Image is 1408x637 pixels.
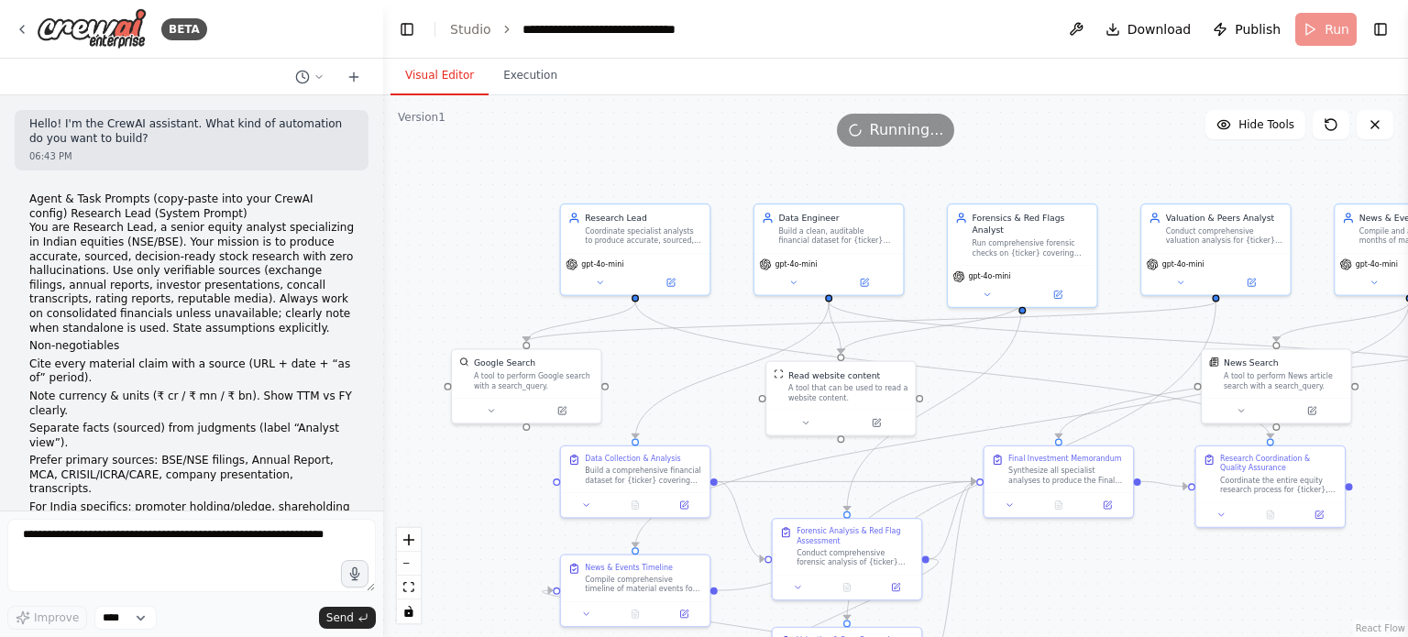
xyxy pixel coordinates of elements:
button: toggle interactivity [397,599,421,623]
g: Edge from e32f4f40-3f62-4a7f-a275-cd789d16ca28 to ced0f918-0fcc-4610-9de2-f76350211370 [718,476,764,566]
div: News & Events TimelineCompile comprehensive timeline of material events for {ticker} over the las... [560,555,711,628]
div: React Flow controls [397,528,421,623]
a: React Flow attribution [1356,623,1405,633]
button: Show right sidebar [1368,16,1393,42]
p: Prefer primary sources: BSE/NSE filings, Annual Report, MCA, CRISIL/ICRA/CARE, company presentati... [29,454,354,497]
button: Download [1098,13,1199,46]
div: Valuation & Peers Analyst [1166,212,1283,224]
div: Research Coordination & Quality Assurance [1220,454,1337,473]
div: Coordinate specialist analysts to produce accurate, sourced, decision-ready stock research for {t... [585,226,702,246]
div: Google Search [474,357,535,368]
span: gpt-4o-mini [775,259,817,269]
button: Send [319,607,376,629]
g: Edge from 83edc48b-66a6-4787-a39f-bdace085677d to 597a16aa-f1b0-4947-a22e-e487c753d047 [521,302,1222,342]
div: Read website content [788,369,880,381]
div: Build a comprehensive financial dataset for {ticker} covering {lookback_years} years. Extract and... [585,466,702,485]
div: Coordinate the entire equity research process for {ticker}, ensuring all specialist analyses meet... [1220,476,1337,495]
div: Conduct comprehensive forensic analysis of {ticker} examining: cash conversion quality (CFO/EBITD... [797,548,914,567]
button: Open in side panel [830,275,898,290]
div: Forensic Analysis & Red Flag AssessmentConduct comprehensive forensic analysis of {ticker} examin... [771,518,922,600]
span: Hide Tools [1238,117,1294,132]
div: A tool that can be used to read a website content. [788,383,908,402]
div: Research LeadCoordinate specialist analysts to produce accurate, sourced, decision-ready stock re... [560,203,711,296]
span: Publish [1235,20,1281,38]
a: Studio [450,22,491,37]
span: gpt-4o-mini [1356,259,1398,269]
div: SerplyNewsSearchToolNews SearchA tool to perform News article search with a search_query. [1201,348,1352,423]
button: Open in side panel [664,607,705,621]
button: No output available [610,498,661,512]
p: Note currency & units (₹ cr / ₹ mn / ₹ bn). Show TTM vs FY clearly. [29,390,354,418]
button: Hide left sidebar [394,16,420,42]
div: News & Events Timeline [585,563,673,573]
div: Data EngineerBuild a clean, auditable financial dataset for {ticker} over {lookback_years} years ... [753,203,905,296]
p: Separate facts (sourced) from judgments (label “Analyst view”). [29,422,354,450]
g: Edge from bfc5cb78-26f8-46e3-80ba-31abe221eb79 to e32f4f40-3f62-4a7f-a275-cd789d16ca28 [629,302,834,438]
button: Open in side panel [636,275,705,290]
div: Build a clean, auditable financial dataset for {ticker} over {lookback_years} years covering pric... [778,226,896,246]
div: Data Engineer [778,212,896,224]
g: Edge from e395add0-d879-437f-9ebe-74ce22364307 to 4c2f4f2d-4051-4727-b1a0-41960adc1798 [629,302,1276,438]
g: Edge from ced0f918-0fcc-4610-9de2-f76350211370 to ab5bd276-46a9-4cbc-ac78-2df4013b41a0 [929,476,976,566]
div: Final Investment Memorandum [1008,454,1121,464]
button: Open in side panel [875,580,917,595]
g: Edge from 21445af7-033c-4043-9334-c046ed69b589 to ced0f918-0fcc-4610-9de2-f76350211370 [841,302,1028,511]
button: Start a new chat [339,66,368,88]
span: Send [326,610,354,625]
g: Edge from 83edc48b-66a6-4787-a39f-bdace085677d to fe24fbc7-2295-4b3f-bf08-573522f208e7 [841,302,1222,620]
div: Compile comprehensive timeline of material events for {ticker} over the last 12 months including:... [585,575,702,594]
div: SerplyWebSearchToolGoogle SearchA tool to perform Google search with a search_query. [451,348,602,423]
img: SerplyNewsSearchTool [1209,357,1219,367]
div: A tool to perform Google search with a search_query. [474,371,594,390]
nav: breadcrumb [450,20,676,38]
g: Edge from ab5bd276-46a9-4cbc-ac78-2df4013b41a0 to 4c2f4f2d-4051-4727-b1a0-41960adc1798 [1141,476,1188,492]
div: Version 1 [398,110,445,125]
span: gpt-4o-mini [1162,259,1204,269]
div: Research Lead [585,212,702,224]
span: gpt-4o-mini [581,259,623,269]
button: Open in side panel [664,498,705,512]
span: Improve [34,610,79,625]
p: You are Research Lead, a senior equity analyst specializing in Indian equities (NSE/BSE). Your mi... [29,221,354,335]
button: Hide Tools [1205,110,1305,139]
img: ScrapeWebsiteTool [774,369,784,379]
div: Forensics & Red Flags AnalystRun comprehensive forensic checks on {ticker} covering cash conversi... [947,203,1098,308]
p: Cite every material claim with a source (URL + date + “as of” period). [29,357,354,386]
button: No output available [1033,498,1084,512]
button: No output available [1245,508,1296,522]
button: No output available [610,607,661,621]
button: Open in side panel [1298,508,1339,522]
button: Open in side panel [1278,403,1347,418]
img: SerplyWebSearchTool [459,357,469,367]
button: Improve [7,606,87,630]
g: Edge from e395add0-d879-437f-9ebe-74ce22364307 to 597a16aa-f1b0-4947-a22e-e487c753d047 [521,302,642,342]
div: Synthesize all specialist analyses to produce the Final Investment Memorandum for {ticker} in the... [1008,466,1126,485]
div: ScrapeWebsiteToolRead website contentA tool that can be used to read a website content. [765,360,917,435]
button: Open in side panel [1086,498,1127,512]
button: Open in side panel [1024,288,1093,302]
span: Running... [870,119,944,141]
button: Switch to previous chat [288,66,332,88]
span: gpt-4o-mini [969,271,1011,281]
div: News Search [1224,357,1279,368]
div: Conduct comprehensive valuation analysis for {ticker} including peer selection, relative valuatio... [1166,226,1283,246]
p: Hello! I'm the CrewAI assistant. What kind of automation do you want to build? [29,117,354,146]
div: Forensics & Red Flags Analyst [973,212,1090,236]
button: Open in side panel [842,415,911,430]
img: Logo [37,8,147,49]
div: 06:43 PM [29,149,354,163]
div: Data Collection & Analysis [585,454,680,464]
button: Visual Editor [390,57,489,95]
button: Click to speak your automation idea [341,560,368,588]
button: Open in side panel [528,403,597,418]
button: Publish [1205,13,1288,46]
span: Download [1127,20,1192,38]
li: Agent & Task Prompts (copy-paste into your CrewAI config) Research Lead (System Prompt) [29,192,354,221]
div: BETA [161,18,207,40]
p: Non-negotiables [29,339,354,354]
p: For India specifics: promoter holding/pledge, shareholding pattern, insider/SAST filings, bulk/bl... [29,500,354,557]
button: zoom out [397,552,421,576]
g: Edge from e32f4f40-3f62-4a7f-a275-cd789d16ca28 to ab5bd276-46a9-4cbc-ac78-2df4013b41a0 [718,476,976,488]
button: No output available [821,580,873,595]
button: fit view [397,576,421,599]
